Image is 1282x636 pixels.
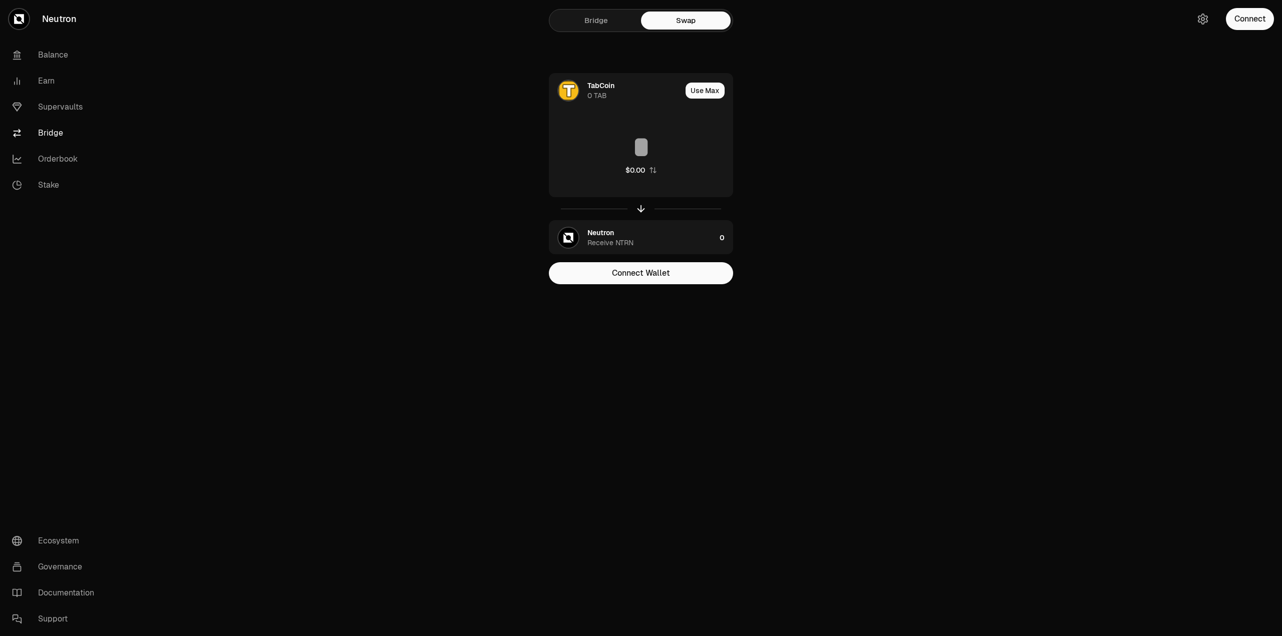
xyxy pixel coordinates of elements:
[625,165,657,175] button: $0.00
[549,262,733,284] button: Connect Wallet
[4,606,108,632] a: Support
[549,221,716,255] div: NTRN LogoNeutronReceive NTRN
[4,146,108,172] a: Orderbook
[4,42,108,68] a: Balance
[587,81,614,91] div: TabCoin
[641,12,731,30] a: Swap
[686,83,725,99] button: Use Max
[558,81,578,101] img: TAB Logo
[551,12,641,30] a: Bridge
[4,120,108,146] a: Bridge
[4,554,108,580] a: Governance
[720,221,733,255] div: 0
[587,91,607,101] div: 0 TAB
[587,238,633,248] div: Receive NTRN
[4,580,108,606] a: Documentation
[4,94,108,120] a: Supervaults
[549,74,682,108] div: TAB LogoTabCoin0 TAB
[4,528,108,554] a: Ecosystem
[4,172,108,198] a: Stake
[549,221,733,255] button: NTRN LogoNeutronReceive NTRN0
[1226,8,1274,30] button: Connect
[587,228,614,238] div: Neutron
[4,68,108,94] a: Earn
[625,165,645,175] div: $0.00
[558,228,578,248] img: NTRN Logo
